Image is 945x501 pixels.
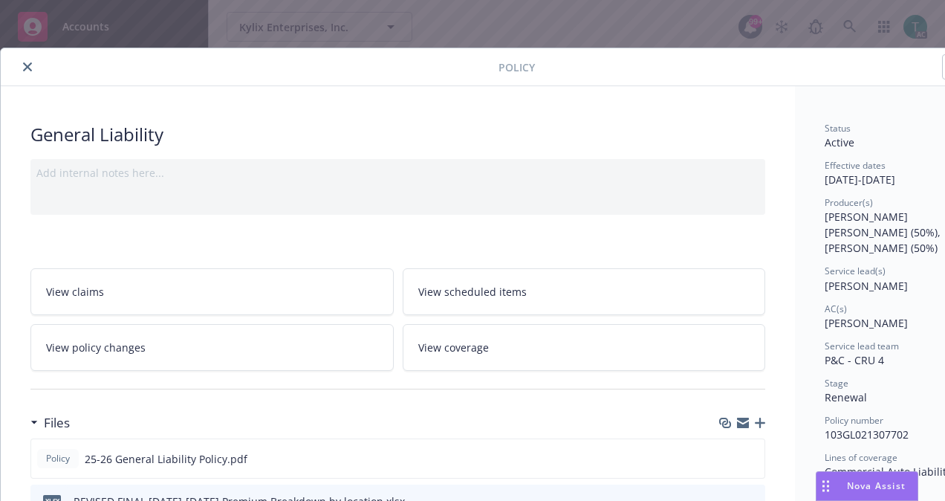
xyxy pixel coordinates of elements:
[825,451,897,464] span: Lines of coverage
[825,122,851,135] span: Status
[825,265,886,277] span: Service lead(s)
[721,451,733,467] button: download file
[30,324,394,371] a: View policy changes
[46,340,146,355] span: View policy changes
[19,58,36,76] button: close
[85,451,247,467] span: 25-26 General Liability Policy.pdf
[816,471,918,501] button: Nova Assist
[825,427,909,442] span: 103GL021307702
[825,135,854,149] span: Active
[825,159,886,172] span: Effective dates
[403,268,766,315] a: View scheduled items
[825,414,883,427] span: Policy number
[745,451,759,467] button: preview file
[825,390,867,404] span: Renewal
[825,340,899,352] span: Service lead team
[36,165,759,181] div: Add internal notes here...
[418,340,489,355] span: View coverage
[825,303,847,315] span: AC(s)
[825,353,884,367] span: P&C - CRU 4
[30,268,394,315] a: View claims
[44,413,70,433] h3: Files
[43,452,73,465] span: Policy
[847,479,906,492] span: Nova Assist
[499,59,535,75] span: Policy
[825,279,908,293] span: [PERSON_NAME]
[30,413,70,433] div: Files
[403,324,766,371] a: View coverage
[825,196,873,209] span: Producer(s)
[816,472,835,500] div: Drag to move
[30,122,765,147] div: General Liability
[46,284,104,300] span: View claims
[825,377,848,390] span: Stage
[825,210,944,255] span: [PERSON_NAME] [PERSON_NAME] (50%), [PERSON_NAME] (50%)
[418,284,527,300] span: View scheduled items
[825,316,908,330] span: [PERSON_NAME]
